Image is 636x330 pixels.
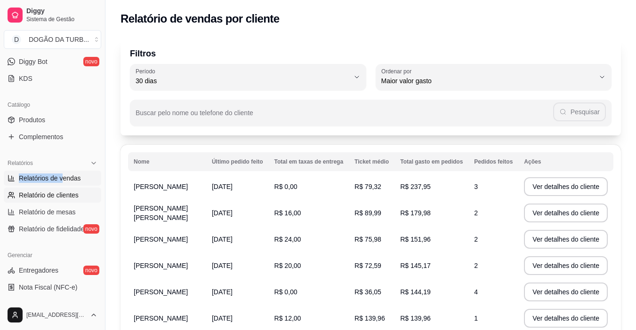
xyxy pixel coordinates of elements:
[4,54,101,69] a: Diggy Botnovo
[400,288,431,296] span: R$ 144,19
[468,152,518,171] th: Pedidos feitos
[19,266,58,275] span: Entregadores
[134,183,188,190] span: [PERSON_NAME]
[274,288,298,296] span: R$ 0,00
[269,152,349,171] th: Total em taxas de entrega
[354,209,381,217] span: R$ 89,99
[4,30,101,49] button: Select a team
[29,35,89,44] div: DOGÃO DA TURB ...
[130,64,366,90] button: Período30 dias
[4,304,101,326] button: [EMAIL_ADDRESS][DOMAIN_NAME]
[4,248,101,263] div: Gerenciar
[4,112,101,127] a: Produtos
[212,183,233,190] span: [DATE]
[212,236,233,243] span: [DATE]
[524,283,608,301] button: Ver detalhes do cliente
[136,76,349,86] span: 30 dias
[349,152,394,171] th: Ticket médio
[4,97,101,112] div: Catálogo
[19,57,48,66] span: Diggy Bot
[26,311,86,319] span: [EMAIL_ADDRESS][DOMAIN_NAME]
[524,230,608,249] button: Ver detalhes do cliente
[19,74,32,83] span: KDS
[524,177,608,196] button: Ver detalhes do cliente
[19,224,84,234] span: Relatório de fidelidade
[381,76,595,86] span: Maior valor gasto
[4,71,101,86] a: KDS
[136,112,553,121] input: Buscar pelo nome ou telefone do cliente
[274,209,301,217] span: R$ 16,00
[474,236,478,243] span: 2
[524,204,608,222] button: Ver detalhes do cliente
[4,129,101,144] a: Complementos
[134,204,188,221] span: [PERSON_NAME] [PERSON_NAME]
[4,188,101,203] a: Relatório de clientes
[400,262,431,269] span: R$ 145,17
[274,236,301,243] span: R$ 24,00
[354,236,381,243] span: R$ 75,98
[274,183,298,190] span: R$ 0,00
[136,67,158,75] label: Período
[212,262,233,269] span: [DATE]
[212,288,233,296] span: [DATE]
[26,16,97,23] span: Sistema de Gestão
[19,283,77,292] span: Nota Fiscal (NFC-e)
[4,4,101,26] a: DiggySistema de Gestão
[212,209,233,217] span: [DATE]
[524,256,608,275] button: Ver detalhes do cliente
[19,132,63,141] span: Complementos
[12,35,21,44] span: D
[474,314,478,322] span: 1
[354,288,381,296] span: R$ 36,05
[4,263,101,278] a: Entregadoresnovo
[19,173,81,183] span: Relatórios de vendas
[4,171,101,186] a: Relatórios de vendas
[19,115,45,125] span: Produtos
[212,314,233,322] span: [DATE]
[4,297,101,312] a: Controle de caixa
[8,159,33,167] span: Relatórios
[274,314,301,322] span: R$ 12,00
[518,152,613,171] th: Ações
[381,67,415,75] label: Ordenar por
[130,47,612,60] p: Filtros
[274,262,301,269] span: R$ 20,00
[134,236,188,243] span: [PERSON_NAME]
[4,221,101,236] a: Relatório de fidelidadenovo
[19,299,70,309] span: Controle de caixa
[121,11,280,26] h2: Relatório de vendas por cliente
[400,314,431,322] span: R$ 139,96
[474,262,478,269] span: 2
[400,209,431,217] span: R$ 179,98
[394,152,468,171] th: Total gasto em pedidos
[19,207,76,217] span: Relatório de mesas
[474,209,478,217] span: 2
[474,183,478,190] span: 3
[400,183,431,190] span: R$ 237,95
[354,262,381,269] span: R$ 72,59
[474,288,478,296] span: 4
[26,7,97,16] span: Diggy
[134,314,188,322] span: [PERSON_NAME]
[4,204,101,220] a: Relatório de mesas
[524,309,608,328] button: Ver detalhes do cliente
[134,262,188,269] span: [PERSON_NAME]
[134,288,188,296] span: [PERSON_NAME]
[376,64,612,90] button: Ordenar porMaior valor gasto
[354,314,385,322] span: R$ 139,96
[206,152,269,171] th: Último pedido feito
[19,190,79,200] span: Relatório de clientes
[128,152,206,171] th: Nome
[354,183,381,190] span: R$ 79,32
[4,280,101,295] a: Nota Fiscal (NFC-e)
[400,236,431,243] span: R$ 151,96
